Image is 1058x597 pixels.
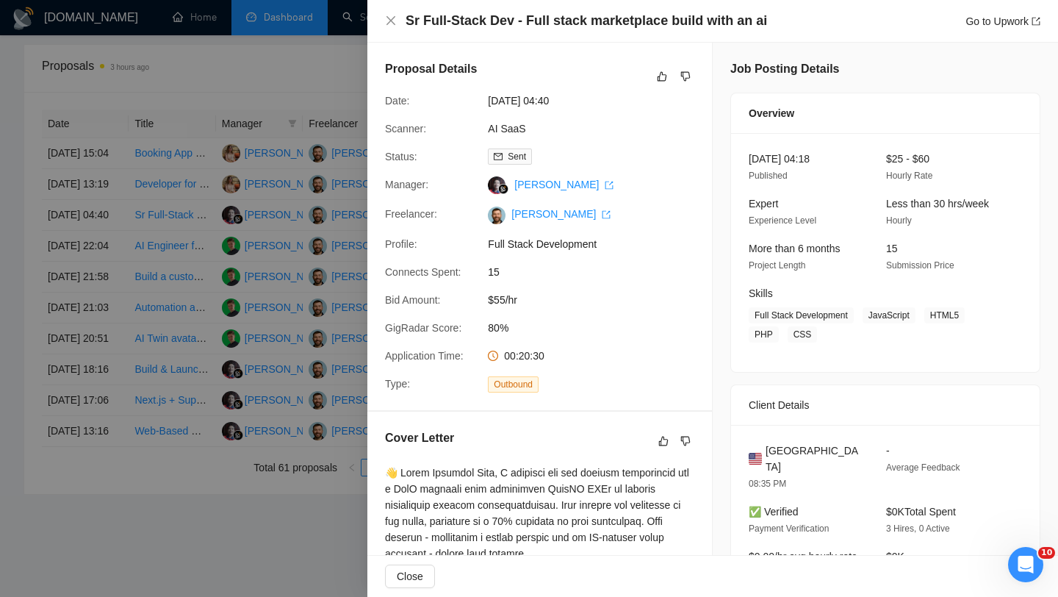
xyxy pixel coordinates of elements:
img: 🇺🇸 [749,451,762,467]
button: Close [385,565,435,588]
span: export [1032,17,1040,26]
span: Hourly Rate [886,171,932,181]
span: More than 6 months [749,243,841,254]
span: Freelancer: [385,208,437,220]
span: Project Length [749,260,805,271]
div: Client Details [749,385,1022,425]
span: Application Time: [385,350,464,362]
span: HTML5 [924,307,965,323]
span: Full Stack Development [749,307,854,323]
span: Overview [749,105,794,121]
span: mail [494,152,503,161]
span: [DATE] 04:18 [749,153,810,165]
span: Hourly [886,215,912,226]
span: like [658,435,669,447]
span: export [605,181,613,190]
span: 10 [1038,547,1055,559]
span: CSS [788,326,818,343]
h4: Sr Full-Stack Dev - Full stack marketplace build with an ai [406,12,767,30]
span: clock-circle [488,351,498,361]
h5: Cover Letter [385,429,454,447]
span: 15 [488,264,708,280]
span: $0K [886,551,904,562]
span: Payment Verification [749,523,829,534]
button: dislike [677,432,694,450]
span: [DATE] 04:40 [488,93,708,109]
span: Average Feedback [886,462,960,473]
span: like [657,71,667,82]
span: 3 Hires, 0 Active [886,523,950,534]
img: c1-JWQDXWEy3CnA6sRtFzzU22paoDq5cZnWyBNc3HWqwvuW0qNnjm1CMP-YmbEEtPC [488,207,505,224]
span: Less than 30 hrs/week [886,198,989,210]
iframe: Intercom live chat [1008,547,1043,582]
span: dislike [680,435,691,447]
span: Type: [385,378,410,390]
span: Profile: [385,238,417,250]
h5: Proposal Details [385,60,477,78]
span: dislike [680,71,691,82]
span: JavaScript [863,307,915,323]
img: gigradar-bm.png [498,184,508,194]
span: Close [397,568,423,585]
a: [PERSON_NAME] export [511,208,611,220]
span: Sent [508,151,526,162]
span: Full Stack Development [488,236,708,252]
a: AI SaaS [488,123,525,135]
span: $0.00/hr avg hourly rate paid [749,551,857,579]
span: $0K Total Spent [886,506,956,518]
span: - [886,445,890,457]
span: 08:35 PM [749,479,786,489]
span: ✅ Verified [749,506,799,518]
span: $25 - $60 [886,153,929,165]
button: like [653,68,671,85]
span: GigRadar Score: [385,322,461,334]
span: 80% [488,320,708,336]
span: close [385,15,397,26]
button: like [655,432,672,450]
span: Connects Spent: [385,266,461,278]
span: [GEOGRAPHIC_DATA] [766,443,863,475]
span: Skills [749,287,773,299]
span: Manager: [385,179,428,190]
span: Bid Amount: [385,294,441,306]
a: [PERSON_NAME] export [514,179,613,190]
span: Scanner: [385,123,426,135]
button: dislike [677,68,694,85]
button: Close [385,15,397,27]
span: 15 [886,243,898,254]
a: Go to Upworkexport [965,15,1040,27]
span: Date: [385,95,409,107]
span: export [602,210,611,219]
span: $55/hr [488,292,708,308]
span: Status: [385,151,417,162]
span: Expert [749,198,778,210]
span: 00:20:30 [504,350,544,362]
span: Published [749,171,788,181]
span: Submission Price [886,260,954,271]
h5: Job Posting Details [730,60,839,78]
span: Outbound [488,376,539,393]
span: Experience Level [749,215,816,226]
span: PHP [749,326,779,343]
